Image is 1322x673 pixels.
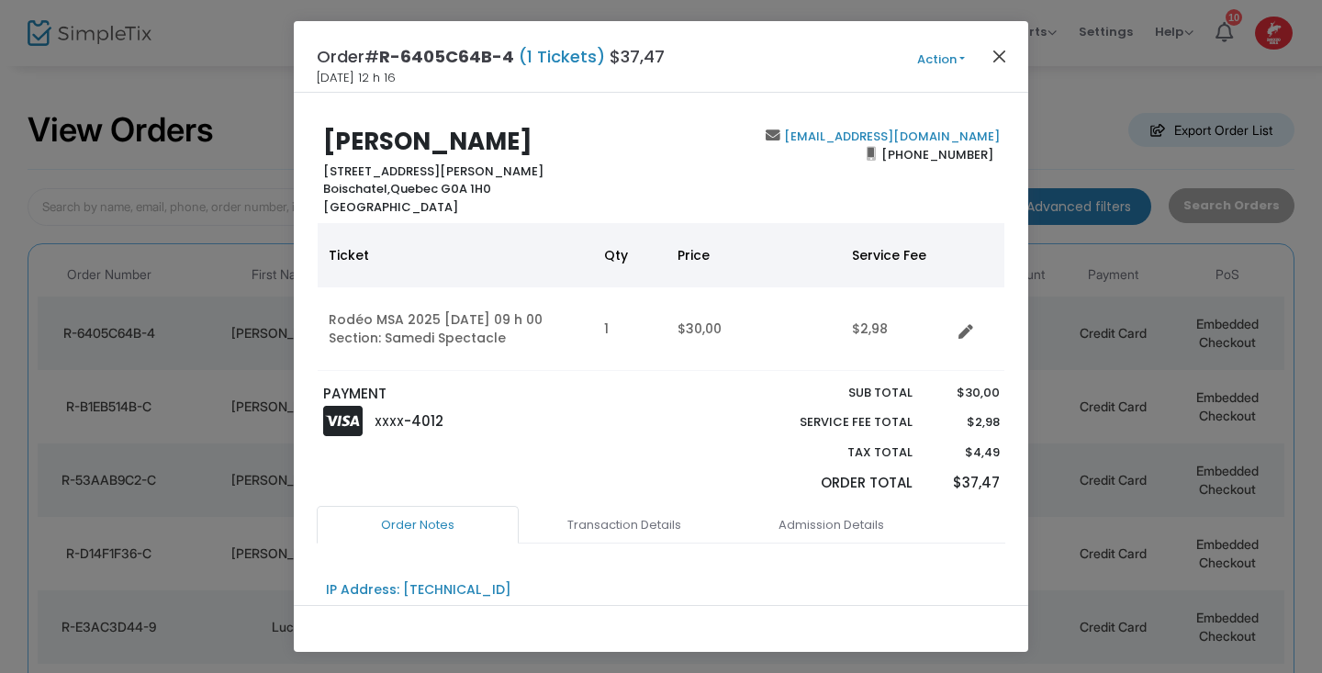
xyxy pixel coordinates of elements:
a: Admission Details [730,506,932,544]
div: Data table [318,223,1004,371]
h4: Order# $37,47 [317,44,665,69]
td: Rodéo MSA 2025 [DATE] 09 h 00 Section: Samedi Spectacle [318,287,593,371]
span: [PHONE_NUMBER] [876,140,1000,169]
td: 1 [593,287,667,371]
th: Ticket [318,223,593,287]
p: Order Total [756,473,913,494]
span: (1 Tickets) [514,45,610,68]
span: Boischatel, [323,180,390,197]
p: PAYMENT [323,384,653,405]
th: Price [667,223,841,287]
p: Sub total [756,384,913,402]
b: [PERSON_NAME] [323,125,532,158]
a: [EMAIL_ADDRESS][DOMAIN_NAME] [780,128,1000,145]
td: $30,00 [667,287,841,371]
p: Service Fee Total [756,413,913,432]
button: Action [886,50,996,70]
a: Order Notes [317,506,519,544]
span: XXXX [375,414,404,430]
p: $30,00 [930,384,999,402]
span: R-6405C64B-4 [379,45,514,68]
p: Tax Total [756,443,913,462]
p: $37,47 [930,473,999,494]
span: -4012 [404,411,443,431]
button: Close [988,44,1012,68]
td: $2,98 [841,287,951,371]
th: Service Fee [841,223,951,287]
div: IP Address: [TECHNICAL_ID] [326,580,511,600]
b: [STREET_ADDRESS][PERSON_NAME] Quebec G0A 1H0 [GEOGRAPHIC_DATA] [323,163,543,216]
a: Transaction Details [523,506,725,544]
p: $2,98 [930,413,999,432]
p: $4,49 [930,443,999,462]
span: [DATE] 12 h 16 [317,69,396,87]
th: Qty [593,223,667,287]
